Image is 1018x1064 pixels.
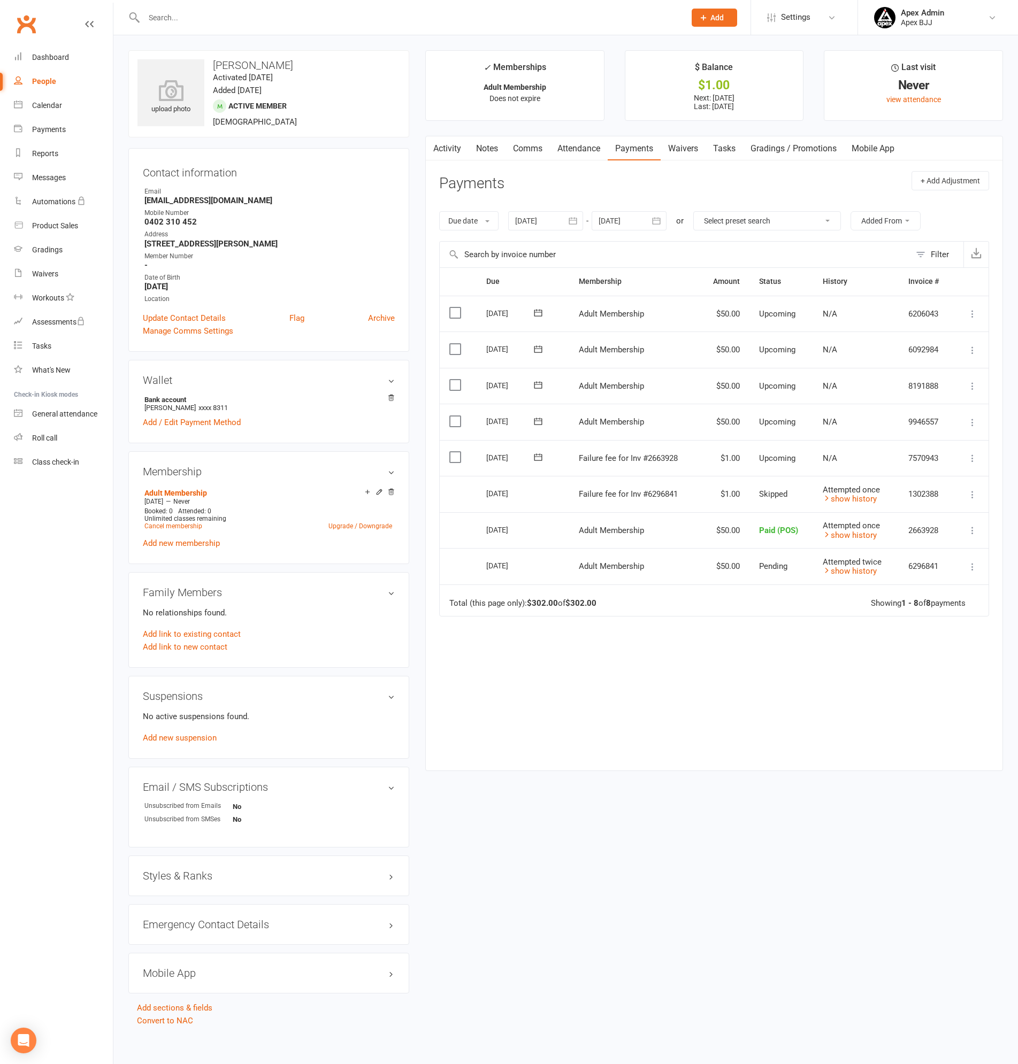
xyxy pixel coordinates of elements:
[14,118,113,142] a: Payments
[14,286,113,310] a: Workouts
[14,45,113,70] a: Dashboard
[144,187,395,197] div: Email
[426,136,469,161] a: Activity
[32,149,58,158] div: Reports
[32,125,66,134] div: Payments
[143,538,220,548] a: Add new membership
[912,171,989,190] button: + Add Adjustment
[759,381,795,391] span: Upcoming
[198,404,228,412] span: xxxx 8311
[32,197,75,206] div: Automations
[486,341,535,357] div: [DATE]
[899,296,953,332] td: 6206043
[137,59,400,71] h3: [PERSON_NAME]
[32,173,66,182] div: Messages
[759,309,795,319] span: Upcoming
[661,136,706,161] a: Waivers
[143,641,227,653] a: Add link to new contact
[886,95,941,104] a: view attendance
[14,142,113,166] a: Reports
[699,548,749,584] td: $50.00
[11,1028,36,1053] div: Open Intercom Messenger
[781,5,810,29] span: Settings
[144,814,233,824] div: Unsubscribed from SMSes
[910,242,963,267] button: Filter
[32,458,79,466] div: Class check-in
[823,345,837,354] span: N/A
[32,318,85,326] div: Assessments
[143,781,395,793] h3: Email / SMS Subscriptions
[699,268,749,295] th: Amount
[486,521,535,538] div: [DATE]
[14,426,113,450] a: Roll call
[32,269,58,278] div: Waivers
[484,83,546,91] strong: Adult Membership
[823,557,882,567] span: Attempted twice
[143,919,395,930] h3: Emergency Contact Details
[926,598,931,608] strong: 8
[823,566,877,576] a: show history
[699,476,749,512] td: $1.00
[173,498,190,505] span: Never
[144,229,395,240] div: Address
[14,450,113,474] a: Class kiosk mode
[759,561,787,571] span: Pending
[328,522,392,530] a: Upgrade / Downgrade
[899,440,953,476] td: 7570943
[823,494,877,504] a: show history
[527,598,558,608] strong: $302.00
[144,260,395,270] strong: -
[137,1003,212,1013] a: Add sections & fields
[143,394,395,413] li: [PERSON_NAME]
[233,803,294,811] strong: No
[579,417,644,427] span: Adult Membership
[13,11,40,37] a: Clubworx
[550,136,608,161] a: Attendance
[899,404,953,440] td: 9946557
[143,606,395,619] p: No relationships found.
[823,521,880,530] span: Attempted once
[144,396,389,404] strong: Bank account
[706,136,743,161] a: Tasks
[579,489,678,499] span: Failure fee for Inv #6296841
[899,476,953,512] td: 1302388
[823,453,837,463] span: N/A
[489,94,540,103] span: Does not expire
[32,77,56,86] div: People
[699,512,749,549] td: $50.00
[486,449,535,466] div: [DATE]
[178,507,211,515] span: Attended: 0
[143,163,395,179] h3: Contact information
[143,466,395,477] h3: Membership
[144,282,395,291] strong: [DATE]
[695,60,733,80] div: $ Balance
[233,815,294,823] strong: No
[14,358,113,382] a: What's New
[749,268,813,295] th: Status
[743,136,844,161] a: Gradings / Promotions
[449,599,596,608] div: Total (this page only): of
[141,10,678,25] input: Search...
[931,248,949,261] div: Filter
[143,587,395,598] h3: Family Members
[143,325,233,337] a: Manage Comms Settings
[901,598,919,608] strong: 1 - 8
[579,309,644,319] span: Adult Membership
[565,598,596,608] strong: $302.00
[506,136,550,161] a: Comms
[851,211,921,230] button: Added From
[486,305,535,321] div: [DATE]
[143,628,241,641] a: Add link to existing contact
[823,485,880,495] span: Attempted once
[899,268,953,295] th: Invoice #
[14,214,113,238] a: Product Sales
[213,117,297,127] span: [DEMOGRAPHIC_DATA]
[14,238,113,262] a: Gradings
[143,690,395,702] h3: Suspensions
[143,710,395,723] p: No active suspensions found.
[32,366,71,374] div: What's New
[484,60,546,80] div: Memberships
[692,9,737,27] button: Add
[899,331,953,368] td: 6092984
[486,557,535,574] div: [DATE]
